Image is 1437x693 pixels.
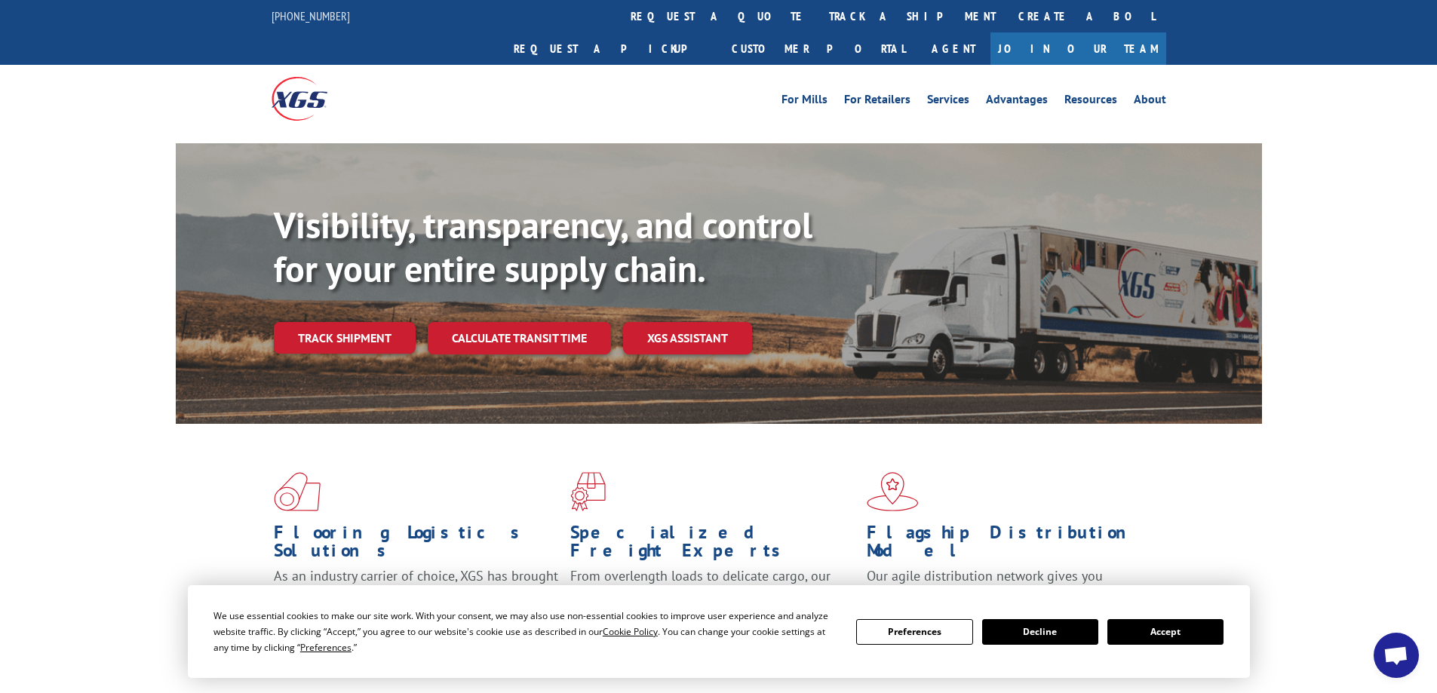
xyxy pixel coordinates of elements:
[867,567,1144,603] span: Our agile distribution network gives you nationwide inventory management on demand.
[720,32,917,65] a: Customer Portal
[867,523,1152,567] h1: Flagship Distribution Model
[570,567,855,634] p: From overlength loads to delicate cargo, our experienced staff knows the best way to move your fr...
[272,8,350,23] a: [PHONE_NUMBER]
[274,322,416,354] a: Track shipment
[990,32,1166,65] a: Join Our Team
[1107,619,1224,645] button: Accept
[927,94,969,110] a: Services
[274,472,321,511] img: xgs-icon-total-supply-chain-intelligence-red
[1374,633,1419,678] div: Open chat
[844,94,910,110] a: For Retailers
[274,567,558,621] span: As an industry carrier of choice, XGS has brought innovation and dedication to flooring logistics...
[428,322,611,354] a: Calculate transit time
[300,641,352,654] span: Preferences
[781,94,828,110] a: For Mills
[917,32,990,65] a: Agent
[188,585,1250,678] div: Cookie Consent Prompt
[213,608,838,655] div: We use essential cookies to make our site work. With your consent, we may also use non-essential ...
[1064,94,1117,110] a: Resources
[986,94,1048,110] a: Advantages
[856,619,972,645] button: Preferences
[623,322,752,354] a: XGS ASSISTANT
[603,625,658,638] span: Cookie Policy
[982,619,1098,645] button: Decline
[274,201,812,292] b: Visibility, transparency, and control for your entire supply chain.
[502,32,720,65] a: Request a pickup
[274,523,559,567] h1: Flooring Logistics Solutions
[1134,94,1166,110] a: About
[570,472,606,511] img: xgs-icon-focused-on-flooring-red
[570,523,855,567] h1: Specialized Freight Experts
[867,472,919,511] img: xgs-icon-flagship-distribution-model-red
